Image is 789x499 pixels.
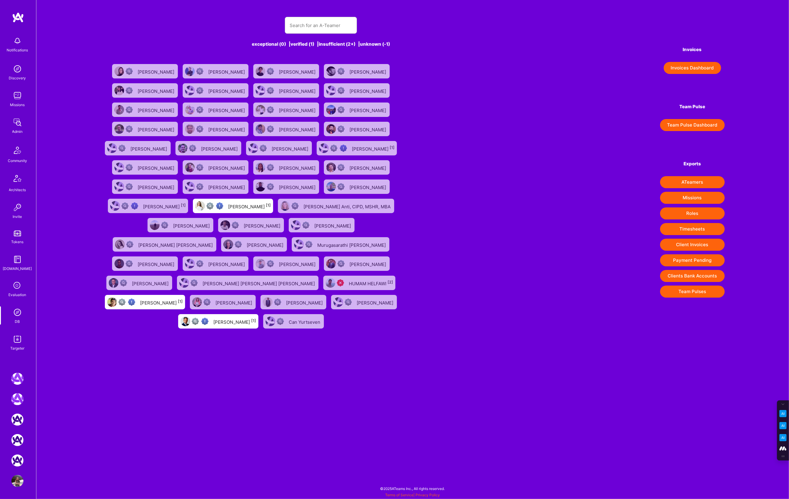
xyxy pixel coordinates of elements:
[349,106,387,114] div: [PERSON_NAME]
[10,393,25,405] a: A.Team: GenAI Practice Framework
[279,87,317,94] div: [PERSON_NAME]
[196,106,203,113] img: Not Scrubbed
[185,163,195,172] img: User Avatar
[267,260,274,267] img: Not Scrubbed
[11,434,23,446] img: A.Team: AI Solutions Partners
[290,18,352,33] input: Search for an A-Teamer
[660,239,725,251] button: Client Invoices
[660,119,725,131] button: Team Pulse Dashboard
[330,145,337,152] img: Not fully vetted
[195,201,205,211] img: User Avatar
[11,373,23,385] img: A.Team: Leading A.Team's Marketing & DemandGen
[178,143,187,153] img: User Avatar
[11,253,23,265] img: guide book
[126,125,133,133] img: Not Scrubbed
[120,279,127,286] img: Not Scrubbed
[390,145,394,150] sup: [1]
[228,202,271,210] div: [PERSON_NAME]
[326,259,336,268] img: User Avatar
[208,260,246,268] div: [PERSON_NAME]
[256,86,265,95] img: User Avatar
[660,254,725,266] button: Payment Pending
[121,202,129,210] img: Not fully vetted
[329,292,399,312] a: User AvatarNot Scrubbed[PERSON_NAME]
[216,216,286,235] a: User AvatarNot Scrubbed[PERSON_NAME]
[256,259,265,268] img: User Avatar
[291,202,299,210] img: Not Scrubbed
[337,68,345,75] img: Not Scrubbed
[185,66,195,76] img: User Avatar
[11,345,25,351] div: Targeter
[258,292,329,312] a: User AvatarNot Scrubbed[PERSON_NAME]
[11,393,23,405] img: A.Team: GenAI Practice Framework
[321,177,392,196] a: User AvatarNot Scrubbed[PERSON_NAME]
[9,292,26,298] div: Evaluation
[11,35,23,47] img: bell
[11,475,23,487] img: User Avatar
[256,182,265,191] img: User Avatar
[140,298,183,306] div: [PERSON_NAME]
[10,102,25,108] div: Missions
[10,143,25,158] img: Community
[105,196,190,216] a: User AvatarNot fully vettedHigh Potential User[PERSON_NAME][1]
[114,163,124,172] img: User Avatar
[190,196,276,216] a: User AvatarNot fully vettedHigh Potential User[PERSON_NAME][1]
[221,220,230,230] img: User Avatar
[114,124,124,134] img: User Avatar
[660,192,725,204] button: Missions
[349,164,387,171] div: [PERSON_NAME]
[196,260,203,267] img: Not Scrubbed
[321,273,398,292] a: User AvatarUnqualifiedHUMAM HELFAWI[2]
[251,254,321,273] a: User AvatarNot Scrubbed[PERSON_NAME]
[10,373,25,385] a: A.Team: Leading A.Team's Marketing & DemandGen
[138,240,214,248] div: [PERSON_NAME] [PERSON_NAME]
[232,222,239,229] img: Not Scrubbed
[118,145,126,152] img: Not Scrubbed
[276,196,397,216] a: User AvatarNot Scrubbed[PERSON_NAME] Anti, CIPD, MSHR, MBA
[107,143,117,153] img: User Avatar
[208,106,246,114] div: [PERSON_NAME]
[7,47,28,53] div: Notifications
[10,434,25,446] a: A.Team: AI Solutions Partners
[314,221,352,229] div: [PERSON_NAME]
[181,203,186,207] sup: [1]
[203,279,316,287] div: [PERSON_NAME] [PERSON_NAME] [PERSON_NAME]
[196,68,203,75] img: Not Scrubbed
[138,164,175,171] div: [PERSON_NAME]
[224,240,233,249] img: User Avatar
[178,299,183,304] sup: [1]
[314,139,399,158] a: User AvatarNot fully vettedHigh Potential User[PERSON_NAME][1]
[251,62,321,81] a: User AvatarNot Scrubbed[PERSON_NAME]
[251,158,321,177] a: User AvatarNot Scrubbed[PERSON_NAME]
[267,125,274,133] img: Not Scrubbed
[102,139,173,158] a: User AvatarNot Scrubbed[PERSON_NAME]
[256,105,265,115] img: User Avatar
[196,183,203,190] img: Not Scrubbed
[337,87,345,94] img: Not Scrubbed
[244,139,314,158] a: User AvatarNot Scrubbed[PERSON_NAME]
[11,333,23,345] img: Skill Targeter
[10,172,25,187] img: Architects
[126,260,133,267] img: Not Scrubbed
[349,125,387,133] div: [PERSON_NAME]
[192,318,199,325] img: Not fully vetted
[267,164,274,171] img: Not Scrubbed
[660,161,725,167] h4: Exports
[326,278,335,288] img: User Avatar
[130,144,168,152] div: [PERSON_NAME]
[131,202,138,210] img: High Potential User
[110,201,120,211] img: User Avatar
[109,278,118,288] img: User Avatar
[349,183,387,191] div: [PERSON_NAME]
[251,177,321,196] a: User AvatarNot Scrubbed[PERSON_NAME]
[102,292,187,312] a: User AvatarNot fully vettedHigh Potential User[PERSON_NAME][1]
[110,81,180,100] a: User AvatarNot Scrubbed[PERSON_NAME]
[208,67,246,75] div: [PERSON_NAME]
[138,67,175,75] div: [PERSON_NAME]
[9,187,26,193] div: Architects
[664,62,721,74] button: Invoices Dashboard
[266,317,275,326] img: User Avatar
[251,119,321,139] a: User AvatarNot Scrubbed[PERSON_NAME]
[337,183,345,190] img: Not Scrubbed
[248,143,258,153] img: User Avatar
